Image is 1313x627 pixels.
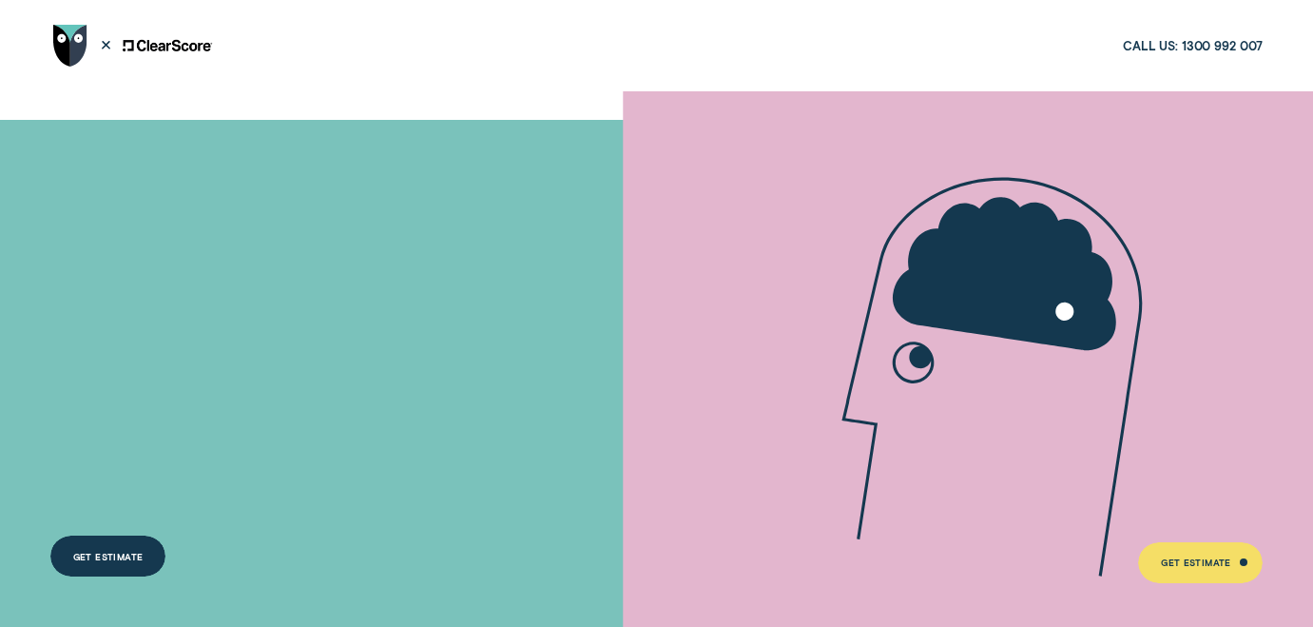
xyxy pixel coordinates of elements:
h4: A LOAN THAT PUTS YOU IN CONTROL [50,186,446,377]
a: Get Estimate [1138,542,1263,583]
span: 1300 992 007 [1182,38,1263,54]
a: Call us:1300 992 007 [1123,38,1263,54]
a: Get Estimate [50,536,166,577]
span: Call us: [1123,38,1178,54]
img: Wisr [53,25,87,66]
